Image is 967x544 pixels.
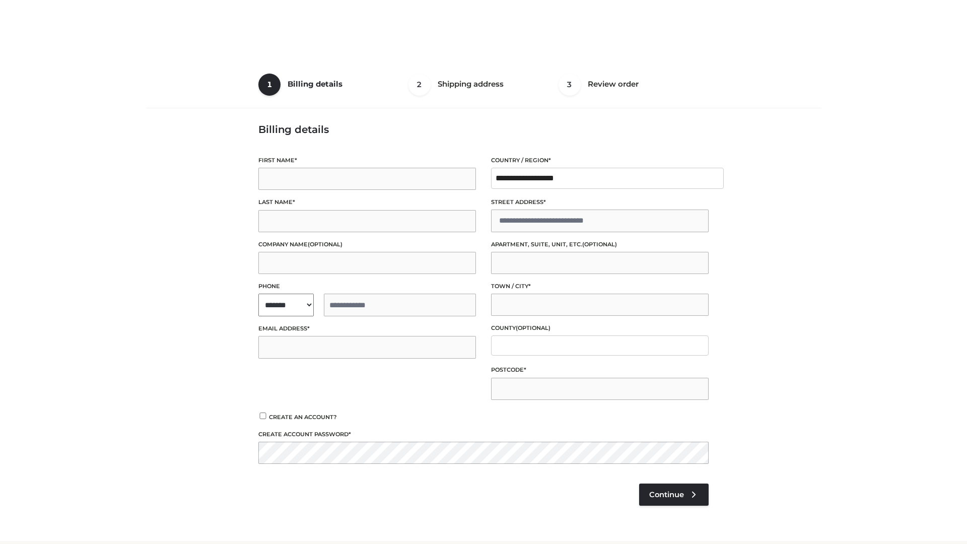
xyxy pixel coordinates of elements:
label: Apartment, suite, unit, etc. [491,240,709,249]
span: Shipping address [438,79,504,89]
span: Continue [649,490,684,499]
span: Create an account? [269,414,337,421]
a: Continue [639,484,709,506]
label: Company name [258,240,476,249]
span: (optional) [308,241,342,248]
span: Review order [588,79,639,89]
label: Last name [258,197,476,207]
label: First name [258,156,476,165]
label: Town / City [491,282,709,291]
span: (optional) [516,324,550,331]
label: Country / Region [491,156,709,165]
span: 3 [559,74,581,96]
input: Create an account? [258,413,267,419]
span: Billing details [288,79,342,89]
label: County [491,323,709,333]
span: 2 [408,74,431,96]
span: 1 [258,74,281,96]
label: Email address [258,324,476,333]
label: Postcode [491,365,709,375]
label: Create account password [258,430,709,439]
label: Phone [258,282,476,291]
h3: Billing details [258,123,709,135]
span: (optional) [582,241,617,248]
label: Street address [491,197,709,207]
